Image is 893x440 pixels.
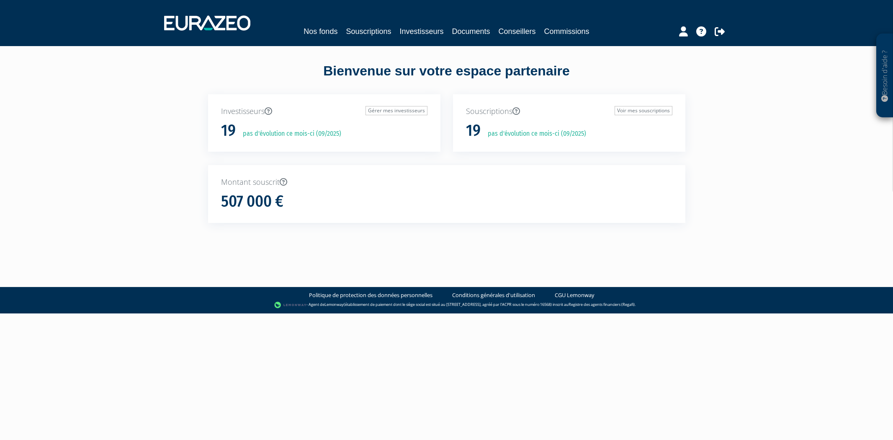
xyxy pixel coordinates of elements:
a: Gérer mes investisseurs [365,106,427,115]
a: Politique de protection des données personnelles [309,291,432,299]
a: Lemonway [324,302,344,307]
p: pas d'évolution ce mois-ci (09/2025) [237,129,341,139]
a: Conseillers [499,26,536,37]
a: Nos fonds [304,26,337,37]
a: Souscriptions [346,26,391,37]
p: pas d'évolution ce mois-ci (09/2025) [482,129,586,139]
p: Investisseurs [221,106,427,117]
h1: 507 000 € [221,193,283,210]
img: logo-lemonway.png [274,301,306,309]
p: Souscriptions [466,106,672,117]
a: CGU Lemonway [555,291,594,299]
img: 1732889491-logotype_eurazeo_blanc_rvb.png [164,16,250,31]
a: Registre des agents financiers (Regafi) [569,302,635,307]
a: Investisseurs [399,26,443,37]
a: Voir mes souscriptions [615,106,672,115]
div: - Agent de (établissement de paiement dont le siège social est situé au [STREET_ADDRESS], agréé p... [8,301,885,309]
a: Commissions [544,26,589,37]
h1: 19 [466,122,481,140]
a: Documents [452,26,490,37]
p: Montant souscrit [221,177,672,188]
a: Conditions générales d'utilisation [452,291,535,299]
h1: 19 [221,122,236,140]
p: Besoin d'aide ? [880,38,890,114]
div: Bienvenue sur votre espace partenaire [202,62,692,94]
